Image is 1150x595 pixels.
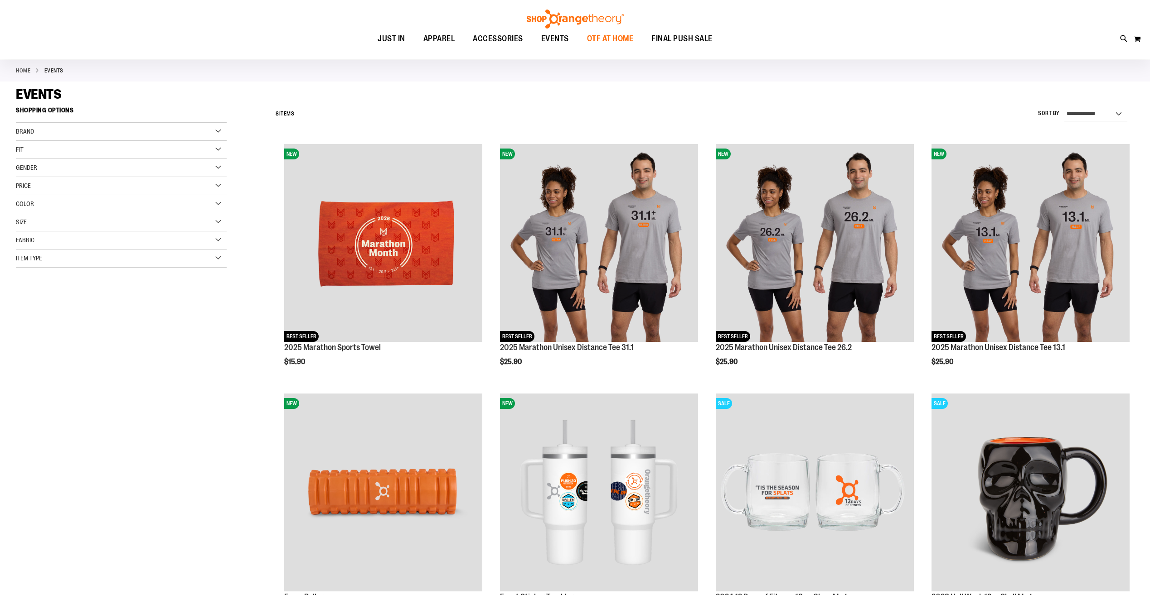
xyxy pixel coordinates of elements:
[716,149,731,159] span: NEW
[284,149,299,159] span: NEW
[495,139,703,389] div: product
[44,67,63,75] strong: EVENTS
[932,393,1130,591] img: Product image for Hell Week 12oz Skull Mug
[284,398,299,409] span: NEW
[500,358,523,366] span: $25.90
[500,149,515,159] span: NEW
[276,110,279,117] span: 8
[378,29,405,49] span: JUST IN
[500,144,698,343] a: 2025 Marathon Unisex Distance Tee 31.1NEWBEST SELLER
[500,343,634,352] a: 2025 Marathon Unisex Distance Tee 31.1
[500,393,698,591] img: OTF 40 oz. Sticker Tumbler
[473,29,523,49] span: ACCESSORIES
[284,343,381,352] a: 2025 Marathon Sports Towel
[541,29,569,49] span: EVENTS
[16,200,34,207] span: Color
[284,393,482,591] img: Foam Roller
[284,144,482,343] a: 2025 Marathon Sports TowelNEWBEST SELLER
[16,102,227,123] strong: Shopping Options
[16,254,42,262] span: Item Type
[711,139,918,389] div: product
[716,144,914,343] a: 2025 Marathon Unisex Distance Tee 26.2NEWBEST SELLER
[16,86,61,102] span: EVENTS
[16,218,27,226] span: Size
[500,144,698,342] img: 2025 Marathon Unisex Distance Tee 31.1
[284,393,482,593] a: Foam RollerNEW
[464,29,532,49] a: ACCESSORIES
[642,29,722,49] a: FINAL PUSH SALE
[587,29,634,49] span: OTF AT HOME
[716,144,914,342] img: 2025 Marathon Unisex Distance Tee 26.2
[16,182,31,189] span: Price
[16,164,37,171] span: Gender
[414,29,464,49] a: APPAREL
[932,144,1130,343] a: 2025 Marathon Unisex Distance Tee 13.1NEWBEST SELLER
[423,29,455,49] span: APPAREL
[500,393,698,593] a: OTF 40 oz. Sticker TumblerNEW
[284,331,319,342] span: BEST SELLER
[16,128,34,135] span: Brand
[932,149,946,159] span: NEW
[932,331,966,342] span: BEST SELLER
[932,398,948,409] span: SALE
[651,29,713,49] span: FINAL PUSH SALE
[16,236,34,244] span: Fabric
[716,343,852,352] a: 2025 Marathon Unisex Distance Tee 26.2
[932,358,955,366] span: $25.90
[1038,110,1060,117] label: Sort By
[500,398,515,409] span: NEW
[500,331,534,342] span: BEST SELLER
[716,398,732,409] span: SALE
[932,393,1130,593] a: Product image for Hell Week 12oz Skull MugSALE
[16,146,24,153] span: Fit
[932,144,1130,342] img: 2025 Marathon Unisex Distance Tee 13.1
[532,29,578,49] a: EVENTS
[716,331,750,342] span: BEST SELLER
[716,393,914,593] a: Main image of 2024 12 Days of Fitness 13 oz Glass MugSALE
[927,139,1134,389] div: product
[525,10,625,29] img: Shop Orangetheory
[16,67,30,75] a: Home
[578,29,643,49] a: OTF AT HOME
[716,393,914,591] img: Main image of 2024 12 Days of Fitness 13 oz Glass Mug
[284,358,306,366] span: $15.90
[280,139,487,389] div: product
[284,144,482,342] img: 2025 Marathon Sports Towel
[932,343,1065,352] a: 2025 Marathon Unisex Distance Tee 13.1
[369,29,414,49] a: JUST IN
[716,358,739,366] span: $25.90
[276,107,294,121] h2: Items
